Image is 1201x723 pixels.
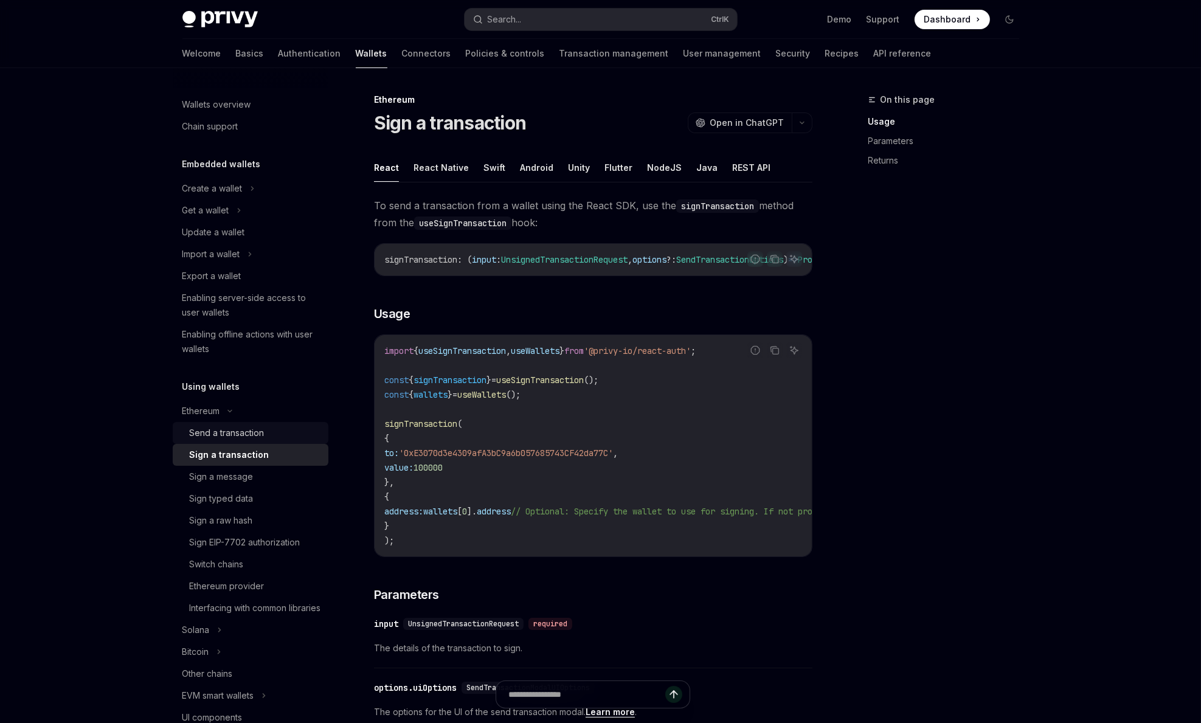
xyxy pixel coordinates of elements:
button: REST API [732,153,770,182]
span: ) [783,254,788,265]
span: '0xE3070d3e4309afA3bC9a6b057685743CF42da77C' [399,448,613,458]
span: { [384,491,389,502]
a: Chain support [173,116,328,137]
span: , [506,345,511,356]
button: Swift [483,153,505,182]
span: address [477,506,511,517]
span: ; [691,345,696,356]
span: ]. [467,506,477,517]
span: value: [384,462,414,473]
span: 0 [462,506,467,517]
div: Interfacing with common libraries [190,601,321,615]
div: input [374,618,398,630]
a: Sign typed data [173,488,328,510]
button: Copy the contents from the code block [767,251,783,267]
span: { [414,345,418,356]
span: // Optional: Specify the wallet to use for signing. If not provided, the first wallet will be used. [511,506,992,517]
a: Ethereum provider [173,575,328,597]
h5: Using wallets [182,379,240,394]
span: : ( [457,254,472,265]
span: UnsignedTransactionRequest [501,254,628,265]
a: User management [684,39,761,68]
a: Recipes [825,39,859,68]
button: Ask AI [786,342,802,358]
div: Ethereum [374,94,812,106]
span: Ctrl K [711,15,730,24]
a: Export a wallet [173,265,328,287]
span: address: [384,506,423,517]
span: SendTransactionOptions [676,254,783,265]
div: Switch chains [190,557,244,572]
span: import [384,345,414,356]
button: Open in ChatGPT [688,112,792,133]
button: Unity [568,153,590,182]
a: API reference [874,39,932,68]
button: Toggle dark mode [1000,10,1019,29]
span: UnsignedTransactionRequest [408,619,519,629]
a: Support [867,13,900,26]
div: Import a wallet [182,247,240,261]
a: Send a transaction [173,422,328,444]
span: = [491,375,496,386]
span: On this page [881,92,935,107]
a: Basics [236,39,264,68]
a: Authentication [279,39,341,68]
span: useSignTransaction [496,375,584,386]
a: Enabling offline actions with user wallets [173,323,328,360]
span: The details of the transaction to sign. [374,641,812,656]
span: { [384,433,389,444]
a: Transaction management [559,39,669,68]
div: Get a wallet [182,203,229,218]
span: signTransaction [414,375,486,386]
span: useSignTransaction [418,345,506,356]
span: , [613,448,618,458]
span: signTransaction [384,254,457,265]
span: '@privy-io/react-auth' [584,345,691,356]
h1: Sign a transaction [374,112,527,134]
div: Other chains [182,666,233,681]
button: Report incorrect code [747,342,763,358]
span: = [452,389,457,400]
div: Send a transaction [190,426,265,440]
a: Sign EIP-7702 authorization [173,531,328,553]
a: Usage [868,112,1029,131]
a: Returns [868,151,1029,170]
button: Flutter [604,153,632,182]
span: (); [584,375,598,386]
button: Java [696,153,718,182]
a: Demo [828,13,852,26]
div: Sign a transaction [190,448,269,462]
span: } [384,521,389,531]
code: signTransaction [676,199,759,213]
span: const [384,375,409,386]
span: } [486,375,491,386]
div: required [528,618,572,630]
span: }, [384,477,394,488]
span: to: [384,448,399,458]
span: (); [506,389,521,400]
a: Wallets overview [173,94,328,116]
div: Update a wallet [182,225,245,240]
span: wallets [414,389,448,400]
span: } [559,345,564,356]
a: Update a wallet [173,221,328,243]
div: Create a wallet [182,181,243,196]
span: 100000 [414,462,443,473]
a: Sign a transaction [173,444,328,466]
div: Wallets overview [182,97,251,112]
img: dark logo [182,11,258,28]
a: Security [776,39,811,68]
div: Sign a raw hash [190,513,253,528]
span: : [496,254,501,265]
button: React [374,153,399,182]
button: NodeJS [647,153,682,182]
div: Sign a message [190,469,254,484]
button: Search...CtrlK [465,9,737,30]
div: Solana [182,623,210,637]
a: Connectors [402,39,451,68]
span: { [409,375,414,386]
a: Welcome [182,39,221,68]
span: useWallets [511,345,559,356]
span: ?: [666,254,676,265]
a: Wallets [356,39,387,68]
